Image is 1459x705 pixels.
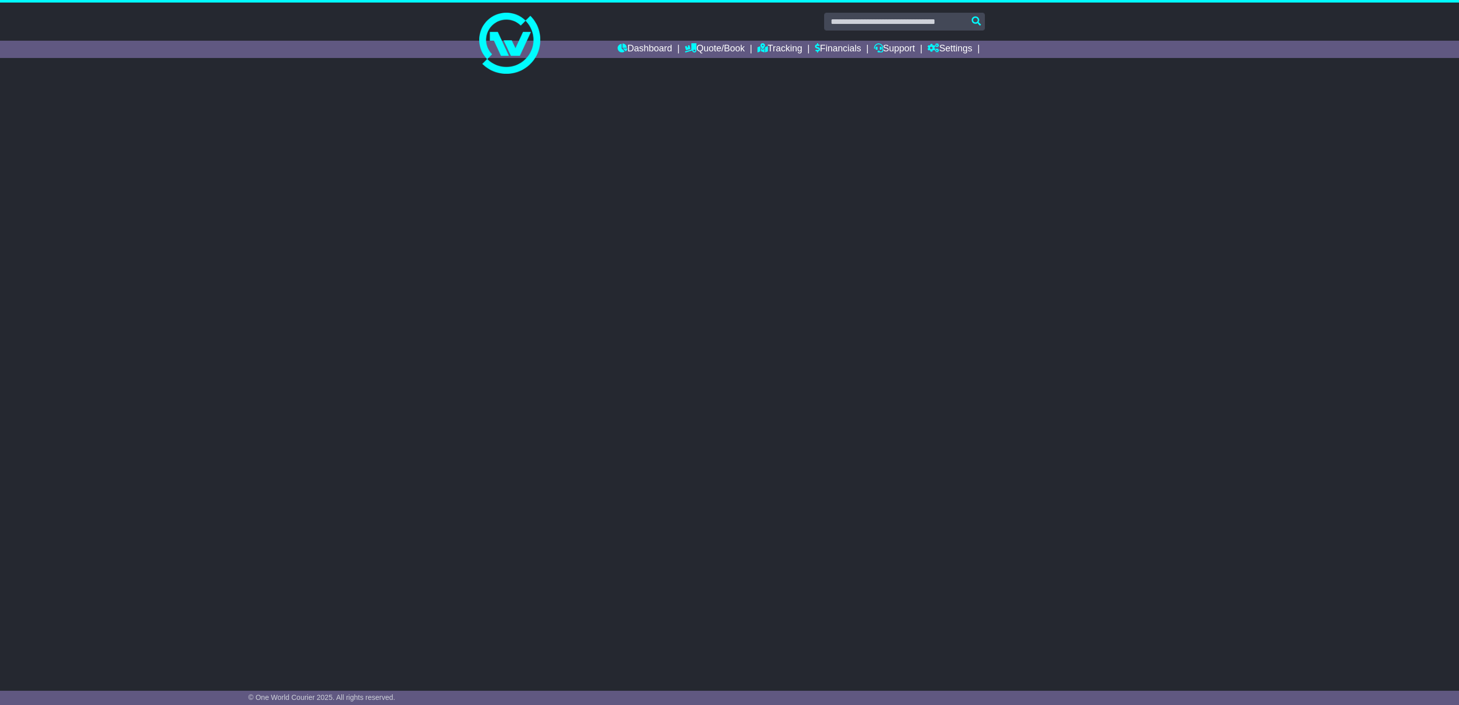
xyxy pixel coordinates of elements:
span: © One World Courier 2025. All rights reserved. [248,693,395,701]
a: Support [874,41,915,58]
a: Quote/Book [685,41,745,58]
a: Tracking [757,41,802,58]
a: Dashboard [618,41,672,58]
a: Financials [815,41,861,58]
a: Settings [927,41,972,58]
